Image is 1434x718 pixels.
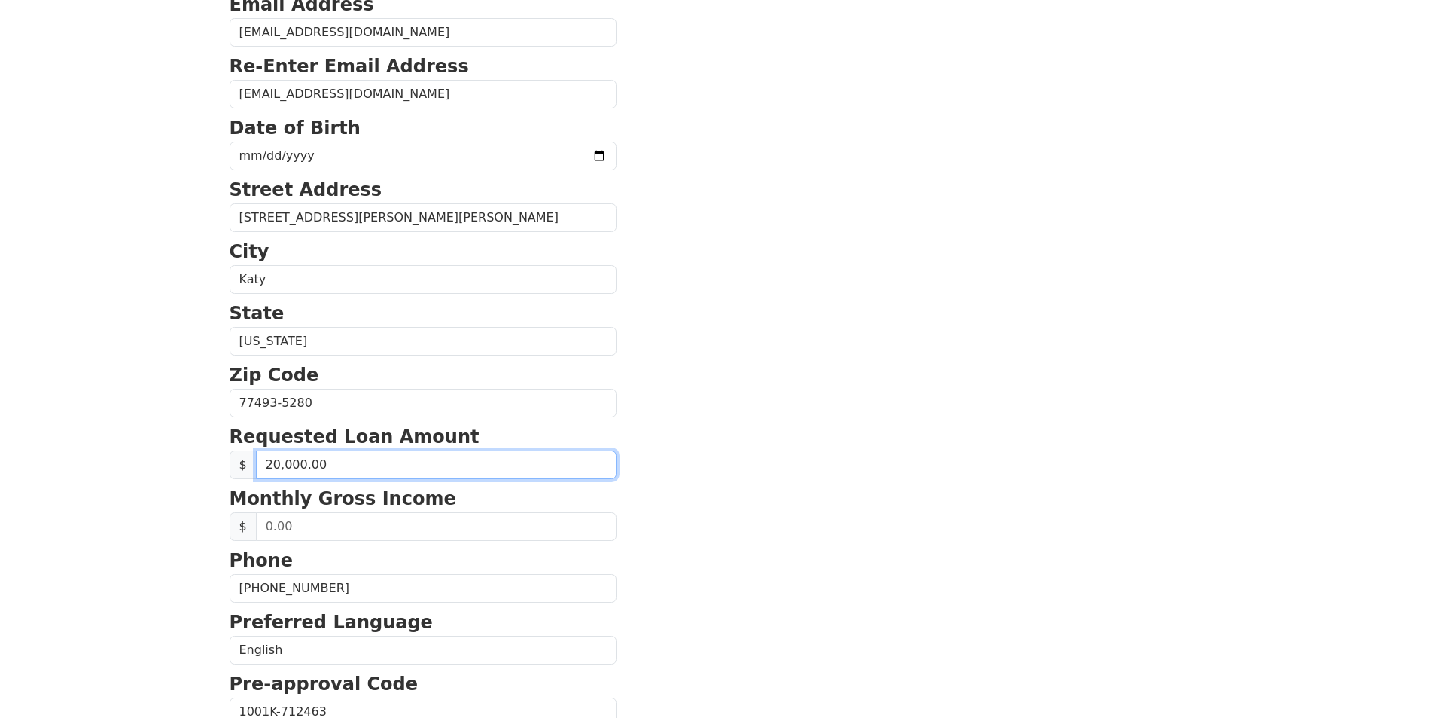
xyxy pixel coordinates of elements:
[230,203,617,232] input: Street Address
[230,389,617,417] input: Zip Code
[230,365,319,386] strong: Zip Code
[230,512,257,541] span: $
[230,574,617,603] input: Phone
[230,485,617,512] p: Monthly Gross Income
[230,18,617,47] input: Email Address
[230,241,269,262] strong: City
[230,179,382,200] strong: Street Address
[230,612,433,633] strong: Preferred Language
[230,550,294,571] strong: Phone
[230,303,285,324] strong: State
[230,674,419,695] strong: Pre-approval Code
[230,118,361,139] strong: Date of Birth
[230,426,480,448] strong: Requested Loan Amount
[256,512,617,541] input: 0.00
[230,56,469,77] strong: Re-Enter Email Address
[230,451,257,479] span: $
[230,80,617,108] input: Re-Enter Email Address
[230,265,617,294] input: City
[256,451,617,479] input: 0.00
